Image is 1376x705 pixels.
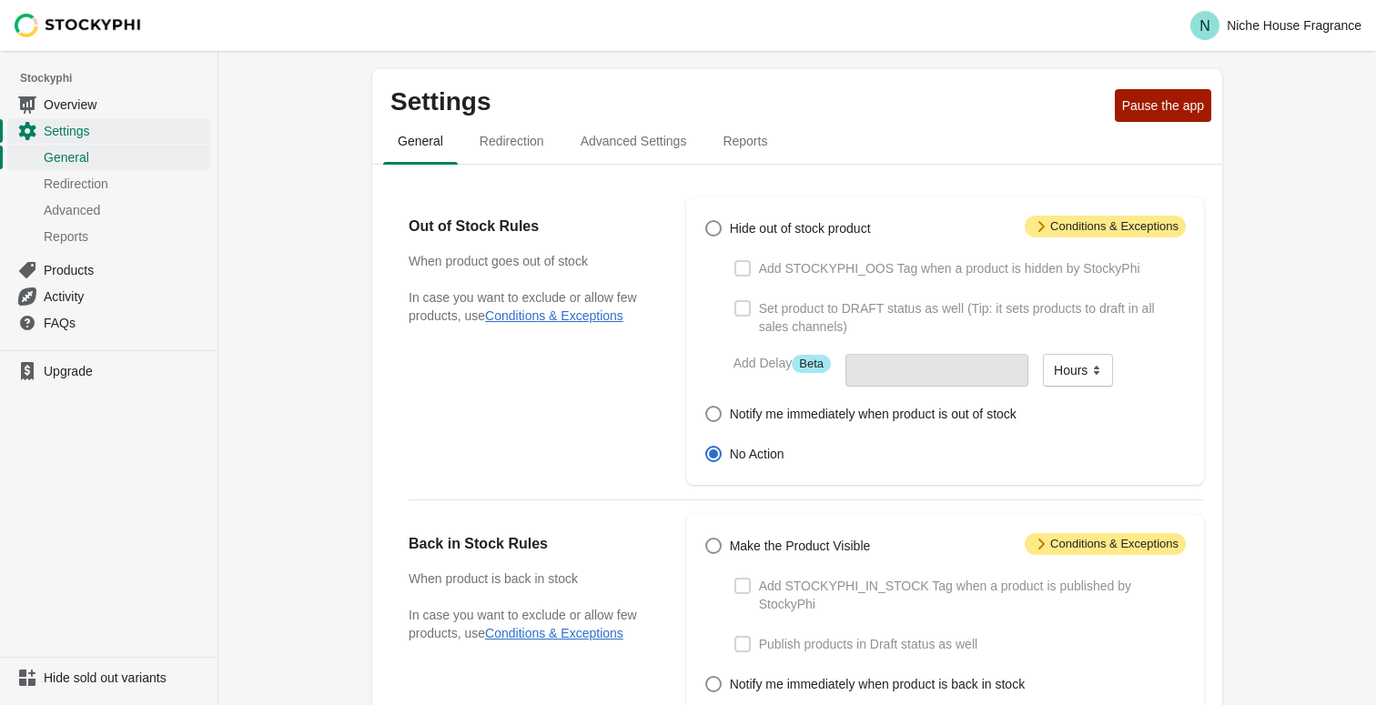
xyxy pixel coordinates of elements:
h3: When product goes out of stock [409,252,650,270]
h2: Back in Stock Rules [409,533,650,555]
span: Redirection [44,175,207,193]
span: Pause the app [1122,98,1204,113]
a: General [7,144,210,170]
span: Beta [792,355,831,373]
a: Upgrade [7,358,210,384]
a: Products [7,257,210,283]
a: Redirection [7,170,210,196]
button: Avatar with initials NNiche House Fragrance [1183,7,1369,44]
span: Activity [44,287,207,306]
button: Pause the app [1115,89,1211,122]
span: Advanced Settings [566,125,702,157]
text: N [1199,18,1210,34]
span: Hide out of stock product [730,219,871,237]
a: FAQs [7,309,210,336]
a: Reports [7,223,210,249]
span: Make the Product Visible [730,537,871,555]
span: Upgrade [44,362,207,380]
span: General [44,148,207,166]
a: Advanced [7,196,210,223]
span: Add STOCKYPHI_OOS Tag when a product is hidden by StockyPhi [759,259,1140,277]
a: Hide sold out variants [7,665,210,690]
span: Conditions & Exceptions [1025,216,1186,237]
span: Notify me immediately when product is back in stock [730,675,1025,693]
button: Conditions & Exceptions [485,626,623,640]
span: Add STOCKYPHI_IN_STOCK Tag when a product is published by StockyPhi [759,577,1186,613]
button: reports [704,117,785,165]
span: Hide sold out variants [44,669,207,687]
button: Advanced settings [562,117,705,165]
span: Publish products in Draft status as well [759,635,977,653]
span: Reports [44,227,207,246]
span: Advanced [44,201,207,219]
label: Add Delay [734,354,831,373]
button: general [379,117,461,165]
span: Overview [44,96,207,114]
img: Stockyphi [15,14,142,37]
button: Conditions & Exceptions [485,308,623,323]
span: Products [44,261,207,279]
a: Activity [7,283,210,309]
span: Redirection [465,125,559,157]
span: Avatar with initials N [1190,11,1219,40]
span: Reports [708,125,782,157]
p: In case you want to exclude or allow few products, use [409,288,650,325]
button: redirection [461,117,562,165]
a: Settings [7,117,210,144]
span: Conditions & Exceptions [1025,533,1186,555]
h3: When product is back in stock [409,569,650,588]
p: Settings [390,87,1108,116]
span: FAQs [44,314,207,332]
p: In case you want to exclude or allow few products, use [409,606,650,642]
span: Set product to DRAFT status as well (Tip: it sets products to draft in all sales channels) [759,299,1186,336]
span: No Action [730,445,784,463]
span: Stockyphi [20,69,218,87]
h2: Out of Stock Rules [409,216,650,237]
span: General [383,125,458,157]
p: Niche House Fragrance [1227,18,1361,33]
span: Notify me immediately when product is out of stock [730,405,1017,423]
span: Settings [44,122,207,140]
a: Overview [7,91,210,117]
